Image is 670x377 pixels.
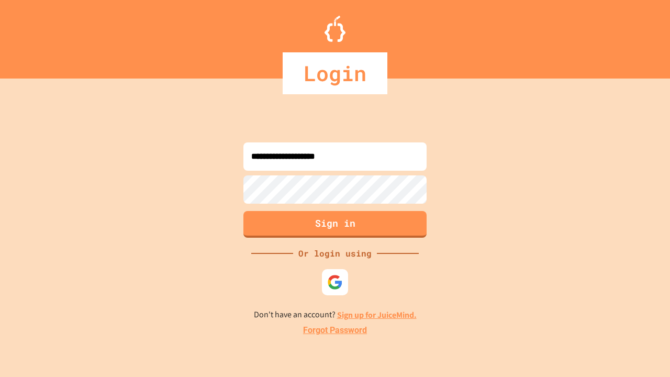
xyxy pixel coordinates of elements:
a: Forgot Password [303,324,367,337]
div: Login [283,52,387,94]
button: Sign in [243,211,427,238]
img: google-icon.svg [327,274,343,290]
img: Logo.svg [325,16,345,42]
a: Sign up for JuiceMind. [337,309,417,320]
p: Don't have an account? [254,308,417,321]
div: Or login using [293,247,377,260]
